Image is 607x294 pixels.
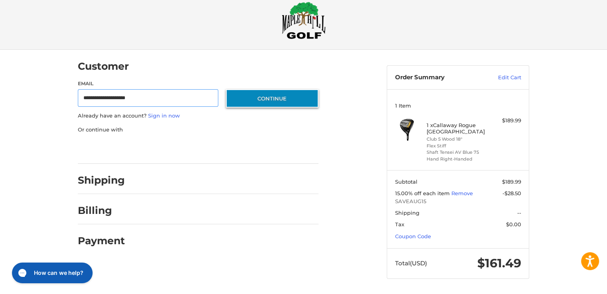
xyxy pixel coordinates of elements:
a: Sign in now [148,112,180,119]
span: -- [517,210,521,216]
h2: Shipping [78,174,125,186]
h2: Billing [78,204,125,217]
iframe: PayPal-paypal [75,141,135,156]
iframe: PayPal-venmo [211,141,271,156]
iframe: Gorgias live chat messenger [8,260,95,286]
span: -$28.50 [502,190,521,196]
h3: 1 Item [395,102,521,109]
span: $161.49 [477,256,521,270]
span: Tax [395,221,404,227]
p: Or continue with [78,126,318,134]
img: Maple Hill Golf [282,2,326,39]
li: Shaft Tensei AV Blue 75 [427,149,488,156]
h3: Order Summary [395,74,481,82]
div: $189.99 [490,117,521,125]
a: Coupon Code [395,233,431,239]
span: SAVEAUG15 [395,198,521,206]
p: Already have an account? [78,112,318,120]
li: Club 5 Wood 18° [427,136,488,143]
label: Email [78,80,218,87]
h2: Customer [78,60,129,73]
span: $0.00 [506,221,521,227]
a: Edit Cart [481,74,521,82]
iframe: Google Customer Reviews [541,272,607,294]
a: Remove [451,190,473,196]
span: Subtotal [395,178,417,185]
span: $189.99 [502,178,521,185]
button: Continue [226,89,318,108]
span: Shipping [395,210,419,216]
h2: Payment [78,235,125,247]
li: Flex Stiff [427,143,488,149]
iframe: PayPal-paylater [143,141,203,156]
h4: 1 x Callaway Rogue [GEOGRAPHIC_DATA] [427,122,488,135]
span: Total (USD) [395,259,427,267]
li: Hand Right-Handed [427,156,488,163]
span: 15.00% off each item [395,190,451,196]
